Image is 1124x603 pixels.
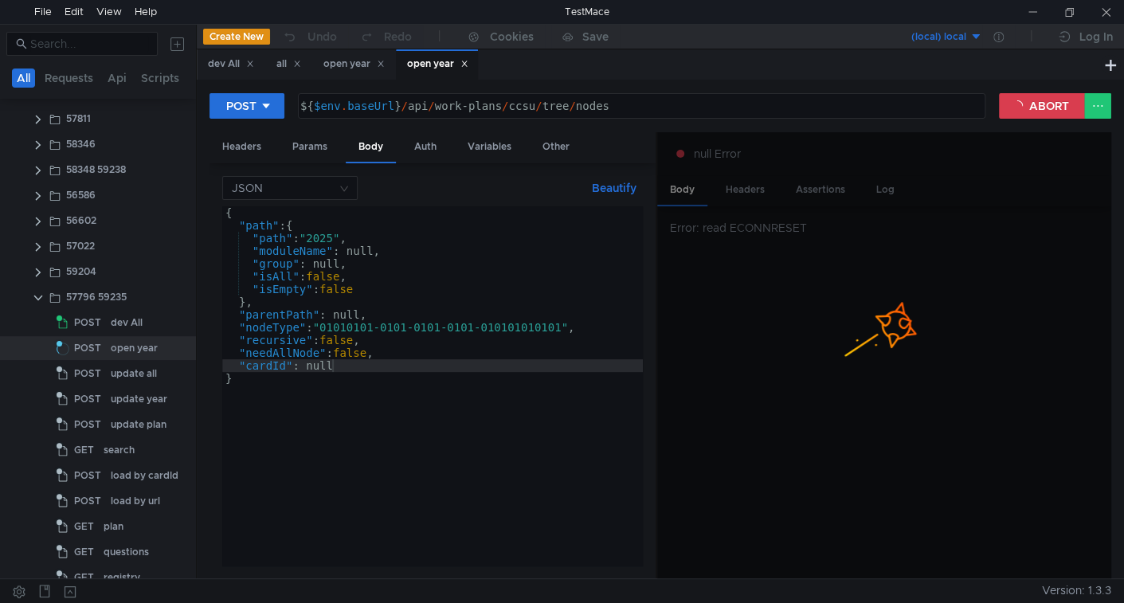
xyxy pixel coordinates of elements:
[407,56,468,72] div: open year
[348,25,423,49] button: Redo
[136,69,184,88] button: Scripts
[111,413,166,437] div: update plan
[1079,27,1113,46] div: Log In
[111,311,143,335] div: dev All
[280,132,340,162] div: Params
[74,489,101,513] span: POST
[585,178,643,198] button: Beautify
[66,260,96,284] div: 59204
[74,540,94,564] span: GET
[490,27,534,46] div: Cookies
[999,93,1085,119] button: ABORT
[111,387,167,411] div: update year
[66,132,96,156] div: 58346
[74,464,101,487] span: POST
[323,56,385,72] div: open year
[66,183,96,207] div: 56586
[74,362,101,386] span: POST
[103,69,131,88] button: Api
[104,540,149,564] div: questions
[66,158,126,182] div: 58348 59238
[111,336,158,360] div: open year
[210,93,284,119] button: POST
[208,56,254,72] div: dev All
[66,234,95,258] div: 57022
[74,336,101,360] span: POST
[276,56,301,72] div: all
[54,340,71,357] span: Loading...
[911,29,966,45] div: (local) local
[104,438,135,462] div: search
[74,387,101,411] span: POST
[12,69,35,88] button: All
[1042,579,1111,602] span: Version: 1.3.3
[30,35,148,53] input: Search...
[66,209,96,233] div: 56602
[384,27,412,46] div: Redo
[346,132,396,163] div: Body
[104,515,123,538] div: plan
[270,25,348,49] button: Undo
[401,132,449,162] div: Auth
[226,97,257,115] div: POST
[210,132,274,162] div: Headers
[530,132,582,162] div: Other
[582,31,609,42] div: Save
[871,24,982,49] button: (local) local
[104,566,140,589] div: registry
[66,107,91,131] div: 57811
[74,515,94,538] span: GET
[40,69,98,88] button: Requests
[111,489,160,513] div: load by url
[307,27,337,46] div: Undo
[74,311,101,335] span: POST
[66,285,127,309] div: 57796 59235
[111,464,178,487] div: load by cardId
[455,132,524,162] div: Variables
[74,438,94,462] span: GET
[74,566,94,589] span: GET
[203,29,270,45] button: Create New
[111,362,157,386] div: update all
[74,413,101,437] span: POST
